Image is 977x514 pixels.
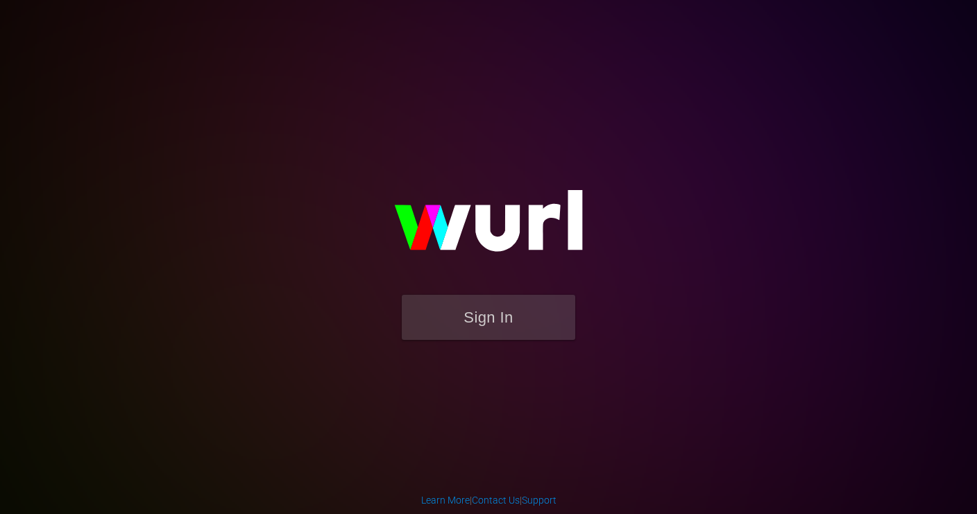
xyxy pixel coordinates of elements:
[350,160,627,295] img: wurl-logo-on-black-223613ac3d8ba8fe6dc639794a292ebdb59501304c7dfd60c99c58986ef67473.svg
[402,295,575,340] button: Sign In
[421,493,557,507] div: | |
[472,495,520,506] a: Contact Us
[522,495,557,506] a: Support
[421,495,470,506] a: Learn More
